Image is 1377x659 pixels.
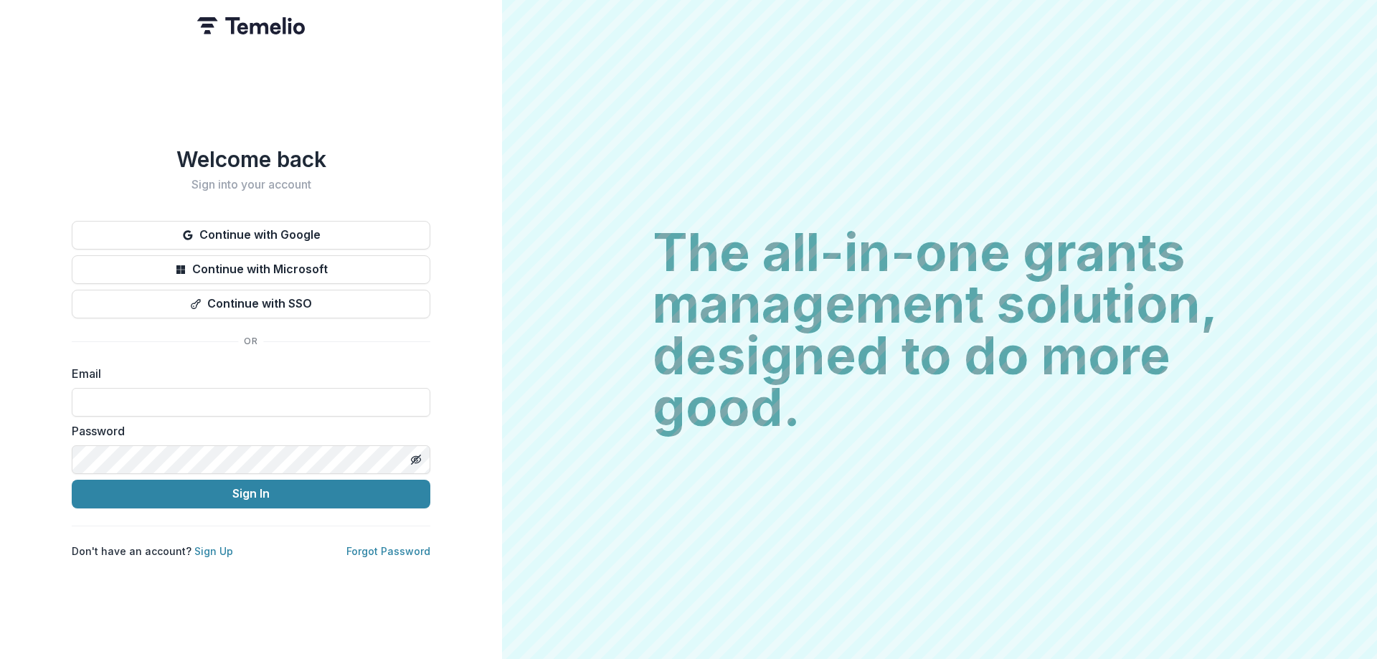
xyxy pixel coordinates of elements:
button: Sign In [72,480,430,508]
label: Email [72,365,422,382]
h1: Welcome back [72,146,430,172]
button: Continue with Microsoft [72,255,430,284]
button: Continue with Google [72,221,430,250]
button: Continue with SSO [72,290,430,318]
label: Password [72,422,422,440]
p: Don't have an account? [72,544,233,559]
h2: Sign into your account [72,178,430,191]
a: Forgot Password [346,545,430,557]
a: Sign Up [194,545,233,557]
button: Toggle password visibility [404,448,427,471]
img: Temelio [197,17,305,34]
